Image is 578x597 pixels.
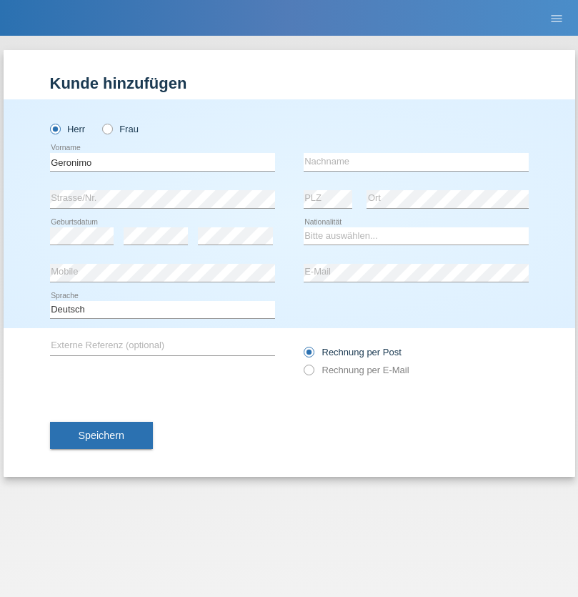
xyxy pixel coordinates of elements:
[549,11,564,26] i: menu
[50,124,86,134] label: Herr
[304,347,402,357] label: Rechnung per Post
[50,74,529,92] h1: Kunde hinzufügen
[79,430,124,441] span: Speichern
[102,124,139,134] label: Frau
[50,124,59,133] input: Herr
[542,14,571,22] a: menu
[102,124,111,133] input: Frau
[304,365,313,383] input: Rechnung per E-Mail
[304,347,313,365] input: Rechnung per Post
[50,422,153,449] button: Speichern
[304,365,409,375] label: Rechnung per E-Mail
